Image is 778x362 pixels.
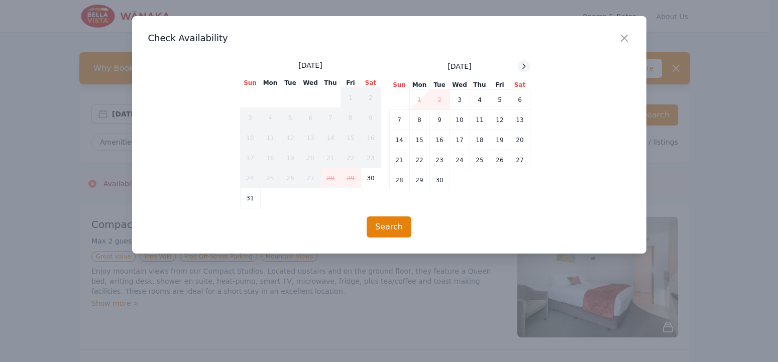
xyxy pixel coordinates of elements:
td: 13 [510,110,530,130]
td: 16 [361,128,381,148]
td: 6 [510,90,530,110]
td: 12 [490,110,510,130]
td: 13 [300,128,320,148]
td: 9 [361,108,381,128]
span: [DATE] [448,61,471,71]
td: 9 [429,110,450,130]
td: 1 [341,88,361,108]
td: 21 [389,150,409,170]
th: Tue [429,80,450,90]
td: 5 [490,90,510,110]
td: 16 [429,130,450,150]
th: Fri [490,80,510,90]
td: 18 [260,148,280,168]
td: 7 [389,110,409,130]
h3: Check Availability [148,32,630,44]
td: 19 [490,130,510,150]
td: 14 [320,128,341,148]
th: Mon [409,80,429,90]
td: 25 [470,150,490,170]
td: 18 [470,130,490,150]
td: 4 [260,108,280,128]
td: 31 [240,188,260,208]
td: 7 [320,108,341,128]
td: 25 [260,168,280,188]
td: 22 [409,150,429,170]
td: 23 [361,148,381,168]
th: Sun [240,78,260,88]
td: 20 [510,130,530,150]
td: 22 [341,148,361,168]
th: Wed [450,80,470,90]
td: 1 [409,90,429,110]
td: 14 [389,130,409,150]
td: 27 [510,150,530,170]
span: [DATE] [298,60,322,70]
td: 11 [470,110,490,130]
th: Thu [470,80,490,90]
button: Search [367,216,411,237]
td: 24 [450,150,470,170]
td: 26 [280,168,300,188]
th: Sun [389,80,409,90]
td: 19 [280,148,300,168]
td: 27 [300,168,320,188]
td: 20 [300,148,320,168]
td: 21 [320,148,341,168]
td: 10 [450,110,470,130]
td: 26 [490,150,510,170]
th: Fri [341,78,361,88]
td: 30 [361,168,381,188]
td: 17 [450,130,470,150]
td: 3 [240,108,260,128]
td: 29 [409,170,429,190]
td: 11 [260,128,280,148]
th: Tue [280,78,300,88]
td: 12 [280,128,300,148]
td: 29 [341,168,361,188]
td: 6 [300,108,320,128]
td: 10 [240,128,260,148]
td: 28 [320,168,341,188]
th: Thu [320,78,341,88]
td: 4 [470,90,490,110]
td: 30 [429,170,450,190]
td: 8 [409,110,429,130]
td: 24 [240,168,260,188]
td: 5 [280,108,300,128]
td: 15 [409,130,429,150]
td: 8 [341,108,361,128]
td: 17 [240,148,260,168]
th: Sat [510,80,530,90]
th: Sat [361,78,381,88]
td: 28 [389,170,409,190]
td: 23 [429,150,450,170]
td: 3 [450,90,470,110]
th: Mon [260,78,280,88]
td: 2 [361,88,381,108]
td: 15 [341,128,361,148]
th: Wed [300,78,320,88]
td: 2 [429,90,450,110]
